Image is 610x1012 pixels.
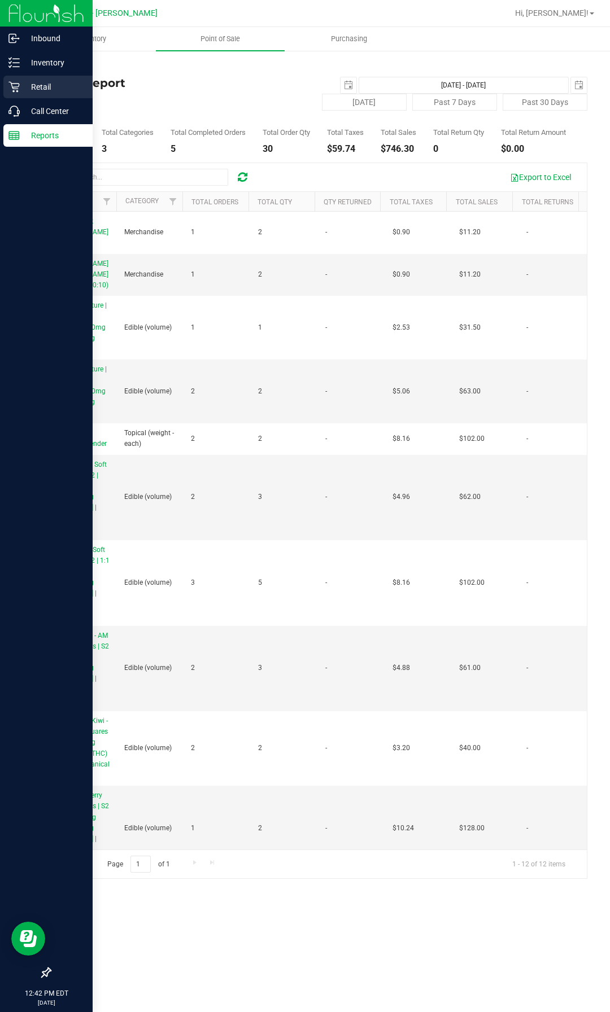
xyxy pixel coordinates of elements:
span: $62.00 [459,492,481,502]
a: Filter [164,192,182,211]
span: - [526,322,528,333]
span: Merchandise [124,227,163,238]
span: Edible (volume) [124,492,172,502]
p: 12:42 PM EDT [5,988,88,998]
span: Page of 1 [98,856,179,873]
span: 3 [258,492,262,502]
span: - [325,269,327,280]
input: Search... [59,169,228,186]
span: Edible (volume) [124,743,172,753]
div: 30 [263,144,310,154]
span: - [325,433,327,444]
span: 1 - 12 of 12 items [503,856,574,873]
div: Total Sales [381,129,416,136]
span: $3.20 [393,743,410,753]
span: - [325,663,327,673]
span: 1 [191,269,195,280]
span: 2 [258,227,262,238]
h4: Sales Report [50,77,229,89]
p: Retail [20,80,88,94]
span: $0.90 [393,227,410,238]
p: Inventory [20,56,88,69]
span: - [325,227,327,238]
span: Point of Sale [185,34,255,44]
span: $31.50 [459,322,481,333]
span: select [571,77,587,93]
div: 3 [102,144,154,154]
span: - [325,823,327,834]
div: Total Taxes [327,129,364,136]
span: 2 [258,269,262,280]
a: Purchasing [285,27,413,51]
span: $40.00 [459,743,481,753]
div: 5 [171,144,246,154]
span: select [341,77,356,93]
span: 5 [258,577,262,588]
a: Total Qty [258,198,292,206]
span: 2 [191,743,195,753]
button: Past 30 Days [503,94,587,111]
span: Merchandise [124,269,163,280]
a: Point of Sale [156,27,285,51]
span: 2 [191,492,195,502]
div: Total Completed Orders [171,129,246,136]
span: 3 [191,577,195,588]
span: 1 [191,322,195,333]
div: Total Order Qty [263,129,310,136]
span: $2.53 [393,322,410,333]
a: Category [125,197,159,205]
input: 1 [130,856,151,873]
button: [DATE] [322,94,407,111]
span: 3 [258,663,262,673]
a: Qty Returned [324,198,372,206]
span: $8.16 [393,433,410,444]
span: $0.90 [393,269,410,280]
a: Total Taxes [390,198,433,206]
div: 0 [433,144,484,154]
span: 1 [191,227,195,238]
p: Call Center [20,104,88,118]
span: $128.00 [459,823,485,834]
div: Total Return Qty [433,129,484,136]
span: - [526,743,528,753]
span: 1 [191,823,195,834]
button: Export to Excel [503,168,578,187]
inline-svg: Inventory [8,57,20,68]
span: Edible (volume) [124,663,172,673]
span: - [325,386,327,397]
span: Hi, [PERSON_NAME]! [515,8,589,17]
span: - [325,322,327,333]
span: - [526,433,528,444]
inline-svg: Inbound [8,33,20,44]
div: $746.30 [381,144,416,154]
span: Purchasing [316,34,382,44]
span: $8.16 [393,577,410,588]
span: 2 [258,743,262,753]
span: $11.20 [459,227,481,238]
span: Topical (weight - each) [124,428,178,449]
iframe: Resource center [11,922,45,956]
span: - [325,492,327,502]
span: 1 [258,322,262,333]
a: Total Returns [522,198,573,206]
inline-svg: Reports [8,130,20,141]
span: 2 [258,386,262,397]
span: Edible (volume) [124,577,172,588]
div: Total Categories [102,129,154,136]
span: - [526,577,528,588]
inline-svg: Retail [8,81,20,93]
span: - [526,269,528,280]
span: $63.00 [459,386,481,397]
a: Total Sales [456,198,498,206]
span: 2 [191,386,195,397]
inline-svg: Call Center [8,106,20,117]
span: $61.00 [459,663,481,673]
span: - [325,743,327,753]
span: $102.00 [459,577,485,588]
div: $0.00 [501,144,566,154]
span: 2 [258,433,262,444]
p: [DATE] [5,998,88,1007]
span: Edible (volume) [124,823,172,834]
div: $59.74 [327,144,364,154]
span: 2 [258,823,262,834]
